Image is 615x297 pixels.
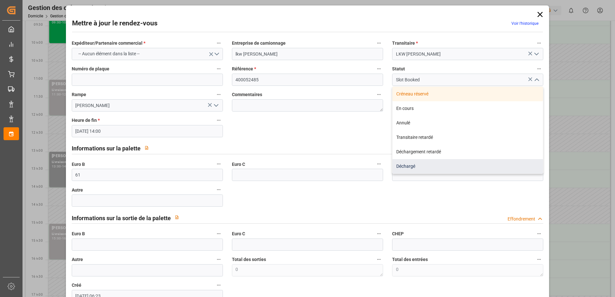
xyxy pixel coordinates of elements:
[375,255,383,264] button: Total des sorties
[531,49,541,59] button: Ouvrir le menu
[392,66,405,71] font: Statut
[215,39,223,47] button: Expéditeur/Partenaire commercial *
[215,90,223,99] button: Rampe
[215,185,223,194] button: Autre
[232,92,262,97] font: Commentaires
[72,283,81,288] font: Créé
[531,75,541,85] button: Fermer le menu
[392,231,404,236] font: CHEP
[375,160,383,168] button: Euro C
[232,40,286,46] font: Entreprise de camionnage
[171,211,183,223] button: View description
[215,160,223,168] button: Euro B
[75,50,143,57] span: -- Aucun élément dans la liste --
[392,116,543,130] div: Annulé
[508,216,535,222] div: Effondrement
[392,40,415,46] font: Transitaire
[72,214,171,222] h2: Informations sur la sortie de la palette
[535,255,543,264] button: Total des entrées
[392,264,543,276] textarea: 0
[72,162,85,167] font: Euro B
[232,264,383,276] textarea: 0
[232,66,253,71] font: Référence
[511,21,538,26] a: Voir l’historique
[72,92,86,97] font: Rampe
[72,48,223,60] button: Ouvrir le menu
[72,40,142,46] font: Expéditeur/Partenaire commercial
[215,65,223,73] button: Numéro de plaque
[392,101,543,116] div: En cours
[72,99,223,112] input: Type à rechercher/sélectionner
[535,230,543,238] button: CHEP
[72,187,83,193] font: Autre
[392,257,428,262] font: Total des entrées
[215,116,223,124] button: Heure de fin *
[392,145,543,159] div: Déchargement retardé
[375,39,383,47] button: Entreprise de camionnage
[232,257,266,262] font: Total des sorties
[392,159,543,174] div: Déchargé
[72,18,158,29] h2: Mettre à jour le rendez-vous
[72,231,85,236] font: Euro B
[72,257,83,262] font: Autre
[375,90,383,99] button: Commentaires
[215,255,223,264] button: Autre
[72,144,141,153] h2: Informations sur la palette
[392,74,543,86] input: Type à rechercher/sélectionner
[215,230,223,238] button: Euro B
[375,65,383,73] button: Référence *
[72,118,97,123] font: Heure de fin
[232,162,245,167] font: Euro C
[211,101,220,111] button: Ouvrir le menu
[392,130,543,145] div: Transitaire retardé
[535,65,543,73] button: Statut
[72,125,223,137] input: JJ-MM-AAAA HH :MM
[232,231,245,236] font: Euro C
[392,87,543,101] div: Créneau réservé
[215,281,223,289] button: Créé
[535,39,543,47] button: Transitaire *
[72,66,109,71] font: Numéro de plaque
[375,230,383,238] button: Euro C
[141,142,153,154] button: View description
